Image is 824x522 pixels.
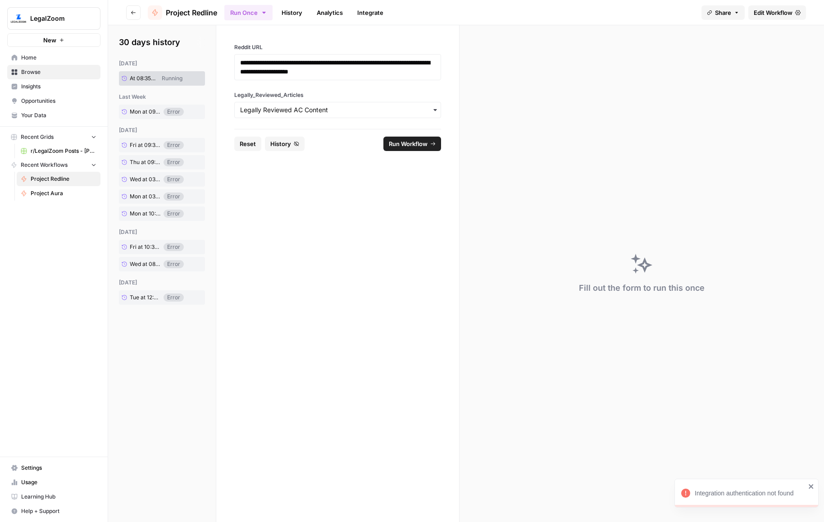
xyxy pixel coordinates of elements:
[164,175,184,183] div: Error
[164,192,184,201] div: Error
[164,158,184,166] div: Error
[119,190,164,203] a: Mon at 03:02 PM
[130,260,161,268] span: Wed at 08:23 AM
[119,138,164,152] a: Fri at 09:38 AM
[130,192,161,201] span: Mon at 03:02 PM
[7,94,100,108] a: Opportunities
[7,504,100,518] button: Help + Support
[130,210,161,218] span: Mon at 10:38 AM
[7,33,100,47] button: New
[130,141,161,149] span: Fri at 09:38 AM
[119,279,205,287] div: [DATE]
[164,141,184,149] div: Error
[164,293,184,302] div: Error
[164,108,184,116] div: Error
[352,5,389,20] a: Integrate
[234,91,441,99] label: Legally_Reviewed_Articles
[130,74,155,82] span: At 08:35 AM
[21,68,96,76] span: Browse
[7,490,100,504] a: Learning Hub
[166,7,217,18] span: Project Redline
[164,260,184,268] div: Error
[21,82,96,91] span: Insights
[754,8,792,17] span: Edit Workflow
[17,186,100,201] a: Project Aura
[276,5,308,20] a: History
[265,137,305,151] button: History
[43,36,56,45] span: New
[119,257,164,271] a: Wed at 08:23 AM
[119,36,205,49] h2: 30 days history
[119,126,205,134] div: [DATE]
[21,54,96,62] span: Home
[7,130,100,144] button: Recent Grids
[21,97,96,105] span: Opportunities
[130,243,161,251] span: Fri at 10:39 AM
[234,137,261,151] button: Reset
[119,228,205,236] div: [DATE]
[119,173,164,186] a: Wed at 03:45 PM
[383,137,441,151] button: Run Workflow
[17,172,100,186] a: Project Redline
[119,105,164,119] a: Mon at 09:48 AM
[130,175,161,183] span: Wed at 03:45 PM
[234,43,441,51] label: Reddit URL
[224,5,273,20] button: Run Once
[30,14,85,23] span: LegalZoom
[7,7,100,30] button: Workspace: LegalZoom
[119,60,205,68] div: [DATE]
[21,464,96,472] span: Settings
[748,5,806,20] a: Edit Workflow
[21,493,96,501] span: Learning Hub
[7,475,100,490] a: Usage
[130,108,161,116] span: Mon at 09:48 AM
[389,139,428,148] span: Run Workflow
[7,79,100,94] a: Insights
[130,293,161,302] span: Tue at 12:54 PM
[808,483,815,490] button: close
[130,158,161,166] span: Thu at 09:36 AM
[17,144,100,158] a: r/LegalZoom Posts - [PERSON_NAME]
[119,207,164,220] a: Mon at 10:38 AM
[119,156,164,169] a: Thu at 09:36 AM
[119,93,205,101] div: last week
[21,111,96,119] span: Your Data
[715,8,731,17] span: Share
[31,175,96,183] span: Project Redline
[164,210,184,218] div: Error
[7,158,100,172] button: Recent Workflows
[10,10,27,27] img: LegalZoom Logo
[31,147,96,155] span: r/LegalZoom Posts - [PERSON_NAME]
[7,50,100,65] a: Home
[240,105,435,114] input: Legally Reviewed AC Content
[240,139,256,148] span: Reset
[164,243,184,251] div: Error
[119,291,164,304] a: Tue at 12:54 PM
[21,507,96,515] span: Help + Support
[270,139,291,148] span: History
[31,189,96,197] span: Project Aura
[701,5,745,20] button: Share
[21,133,54,141] span: Recent Grids
[7,65,100,79] a: Browse
[21,161,68,169] span: Recent Workflows
[148,5,217,20] a: Project Redline
[311,5,348,20] a: Analytics
[695,489,806,498] div: Integration authentication not found
[7,461,100,475] a: Settings
[21,478,96,486] span: Usage
[119,72,158,85] a: At 08:35 AM
[119,240,164,254] a: Fri at 10:39 AM
[579,282,705,294] div: Fill out the form to run this once
[7,108,100,123] a: Your Data
[158,74,186,82] div: Running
